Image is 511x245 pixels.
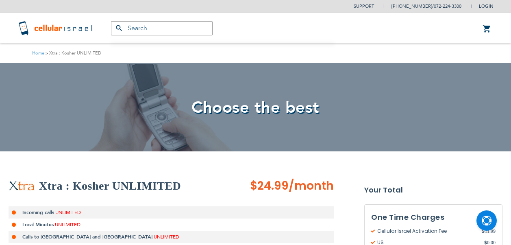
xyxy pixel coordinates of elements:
[371,211,496,223] h3: One Time Charges
[434,3,461,9] a: 072-224-3300
[191,96,320,119] span: Choose the best
[55,209,81,216] span: UNLIMITED
[22,234,152,240] strong: Calls to [GEOGRAPHIC_DATA] and [GEOGRAPHIC_DATA]
[22,209,54,216] strong: Incoming calls
[44,49,101,57] li: Xtra : Kosher UNLIMITED
[383,0,461,12] li: /
[479,3,494,9] span: Login
[371,227,482,235] span: Cellular Israel Activation Fee
[55,221,80,228] span: UNLIMITED
[39,178,181,194] h2: Xtra : Kosher UNLIMITED
[9,181,35,191] img: Xtra : Kosher UNLIMITED
[22,221,54,228] strong: Local Minutes
[391,3,432,9] a: [PHONE_NUMBER]
[482,227,485,235] span: $
[111,21,213,35] input: Search
[364,184,502,196] strong: Your Total
[18,20,95,36] img: Cellular Israel
[154,234,179,240] span: UNLIMITED
[32,50,44,56] a: Home
[289,178,334,194] span: /month
[354,3,374,9] a: Support
[250,178,289,194] span: $24.99
[482,227,496,235] span: 11.99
